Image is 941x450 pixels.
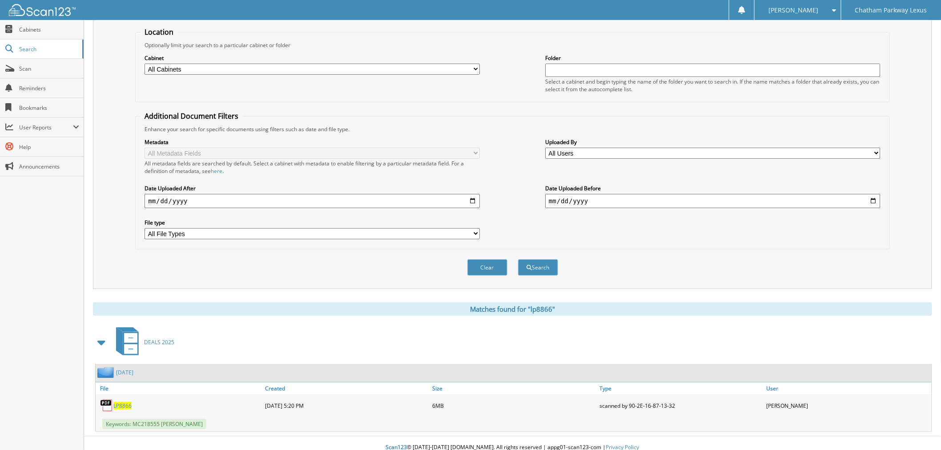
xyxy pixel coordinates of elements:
a: User [764,382,932,394]
img: scan123-logo-white.svg [9,4,76,16]
label: Date Uploaded After [145,185,479,192]
a: Size [430,382,597,394]
a: Type [597,382,764,394]
img: folder2.png [97,367,116,378]
button: Clear [467,259,507,276]
label: Metadata [145,138,479,146]
span: Reminders [19,84,79,92]
label: Date Uploaded Before [545,185,880,192]
a: File [96,382,263,394]
span: Bookmarks [19,104,79,112]
span: Chatham Parkway Lexus [855,8,927,13]
legend: Location [140,27,178,37]
div: Optionally limit your search to a particular cabinet or folder [140,41,885,49]
legend: Additional Document Filters [140,111,243,121]
label: File type [145,219,479,226]
iframe: Chat Widget [897,407,941,450]
label: Cabinet [145,54,479,62]
img: PDF.png [100,399,113,412]
div: All metadata fields are searched by default. Select a cabinet with metadata to enable filtering b... [145,160,479,175]
a: Created [263,382,430,394]
a: here [211,167,222,175]
a: LP8866 [113,402,132,410]
span: DEALS 2025 [144,338,174,346]
a: DEALS 2025 [111,325,174,360]
span: Keywords: MC218555 [PERSON_NAME] [102,419,206,429]
input: start [145,194,479,208]
label: Uploaded By [545,138,880,146]
span: Search [19,45,78,53]
div: Matches found for "lp8866" [93,302,932,316]
span: Announcements [19,163,79,170]
input: end [545,194,880,208]
span: [PERSON_NAME] [769,8,819,13]
div: [DATE] 5:20 PM [263,397,430,414]
div: [PERSON_NAME] [764,397,932,414]
span: User Reports [19,124,73,131]
span: Help [19,143,79,151]
a: [DATE] [116,369,133,376]
button: Search [518,259,558,276]
label: Folder [545,54,880,62]
div: 6MB [430,397,597,414]
div: Select a cabinet and begin typing the name of the folder you want to search in. If the name match... [545,78,880,93]
span: Scan [19,65,79,72]
span: Cabinets [19,26,79,33]
div: Enhance your search for specific documents using filters such as date and file type. [140,125,885,133]
div: scanned by 90-2E-16-87-13-32 [597,397,764,414]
